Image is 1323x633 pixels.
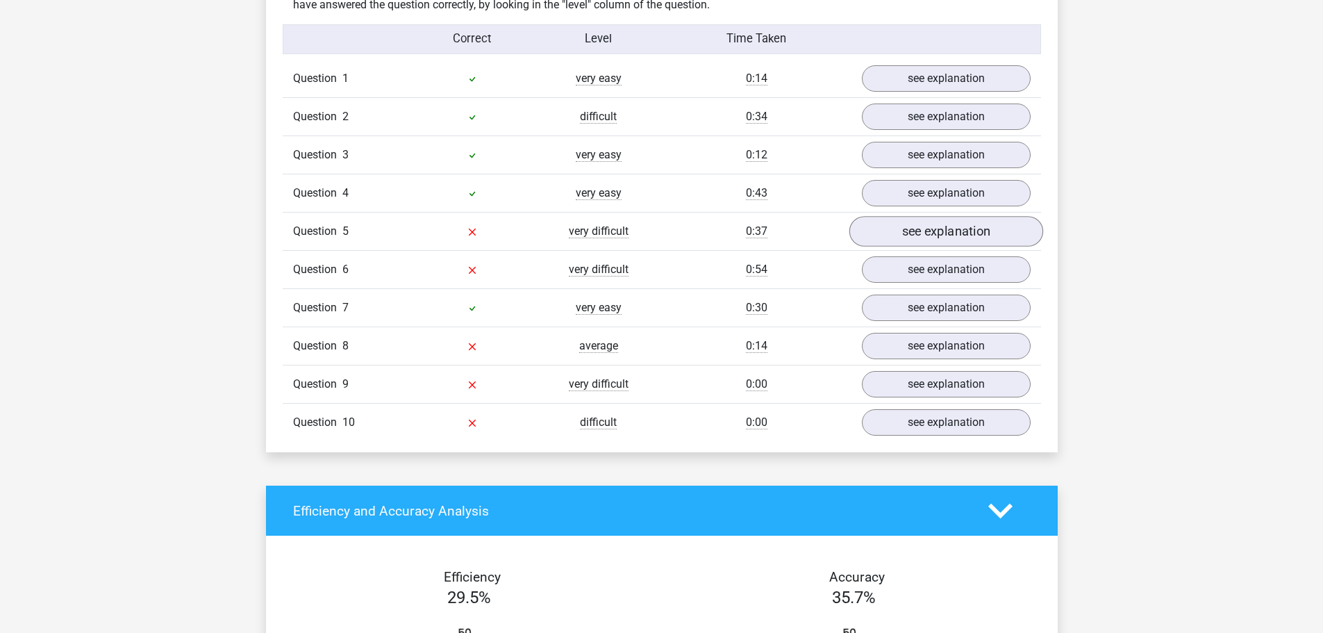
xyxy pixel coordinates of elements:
[746,377,767,391] span: 0:00
[746,110,767,124] span: 0:34
[580,416,617,429] span: difficult
[293,108,342,125] span: Question
[409,31,535,48] div: Correct
[293,261,342,278] span: Question
[862,295,1031,321] a: see explanation
[746,186,767,200] span: 0:43
[746,339,767,353] span: 0:14
[862,142,1031,168] a: see explanation
[342,301,349,314] span: 7
[576,72,622,85] span: very easy
[342,377,349,391] span: 9
[293,299,342,316] span: Question
[862,180,1031,206] a: see explanation
[342,110,349,123] span: 2
[569,377,629,391] span: very difficult
[576,301,622,315] span: very easy
[849,217,1042,247] a: see explanation
[569,224,629,238] span: very difficult
[447,588,491,607] span: 29.5%
[832,588,876,607] span: 35.7%
[661,31,851,48] div: Time Taken
[746,263,767,277] span: 0:54
[746,301,767,315] span: 0:30
[293,223,342,240] span: Question
[746,416,767,429] span: 0:00
[293,376,342,393] span: Question
[746,148,767,162] span: 0:12
[746,72,767,85] span: 0:14
[293,569,651,585] h4: Efficiency
[862,371,1031,397] a: see explanation
[342,263,349,276] span: 6
[579,339,618,353] span: average
[293,147,342,163] span: Question
[293,414,342,431] span: Question
[576,148,622,162] span: very easy
[576,186,622,200] span: very easy
[862,409,1031,436] a: see explanation
[342,416,355,429] span: 10
[569,263,629,277] span: very difficult
[746,224,767,238] span: 0:37
[342,224,349,238] span: 5
[342,148,349,161] span: 3
[862,104,1031,130] a: see explanation
[293,70,342,87] span: Question
[342,72,349,85] span: 1
[293,338,342,354] span: Question
[293,503,967,519] h4: Efficiency and Accuracy Analysis
[678,569,1036,585] h4: Accuracy
[580,110,617,124] span: difficult
[535,31,662,48] div: Level
[342,186,349,199] span: 4
[342,339,349,352] span: 8
[862,256,1031,283] a: see explanation
[293,185,342,202] span: Question
[862,333,1031,359] a: see explanation
[862,65,1031,92] a: see explanation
